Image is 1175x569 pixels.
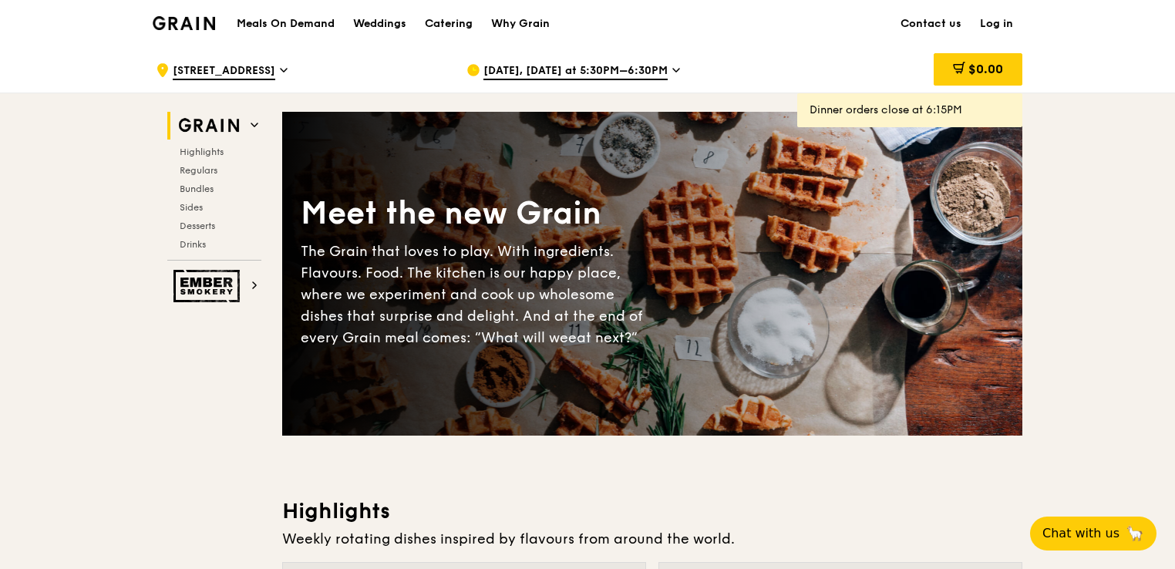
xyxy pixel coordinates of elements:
[810,103,1010,118] div: Dinner orders close at 6:15PM
[1030,517,1156,550] button: Chat with us🦙
[353,1,406,47] div: Weddings
[180,183,214,194] span: Bundles
[173,63,275,80] span: [STREET_ADDRESS]
[568,329,638,346] span: eat next?”
[344,1,416,47] a: Weddings
[483,63,668,80] span: [DATE], [DATE] at 5:30PM–6:30PM
[180,202,203,213] span: Sides
[482,1,559,47] a: Why Grain
[971,1,1022,47] a: Log in
[237,16,335,32] h1: Meals On Demand
[1042,524,1119,543] span: Chat with us
[173,270,244,302] img: Ember Smokery web logo
[180,221,215,231] span: Desserts
[282,497,1022,525] h3: Highlights
[180,146,224,157] span: Highlights
[425,1,473,47] div: Catering
[301,241,652,348] div: The Grain that loves to play. With ingredients. Flavours. Food. The kitchen is our happy place, w...
[891,1,971,47] a: Contact us
[282,528,1022,550] div: Weekly rotating dishes inspired by flavours from around the world.
[180,239,206,250] span: Drinks
[301,193,652,234] div: Meet the new Grain
[491,1,550,47] div: Why Grain
[416,1,482,47] a: Catering
[968,62,1003,76] span: $0.00
[153,16,215,30] img: Grain
[180,165,217,176] span: Regulars
[173,112,244,140] img: Grain web logo
[1126,524,1144,543] span: 🦙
